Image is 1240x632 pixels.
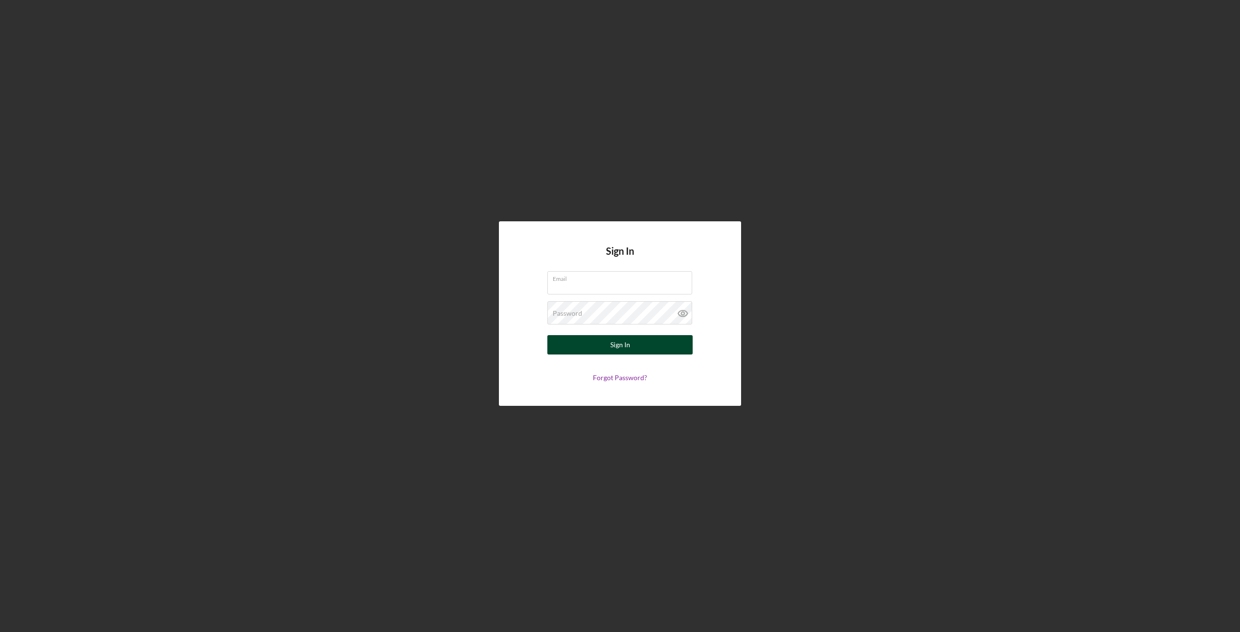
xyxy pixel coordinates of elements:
[610,335,630,355] div: Sign In
[553,272,692,282] label: Email
[593,373,647,382] a: Forgot Password?
[553,309,582,317] label: Password
[606,246,634,271] h4: Sign In
[547,335,693,355] button: Sign In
